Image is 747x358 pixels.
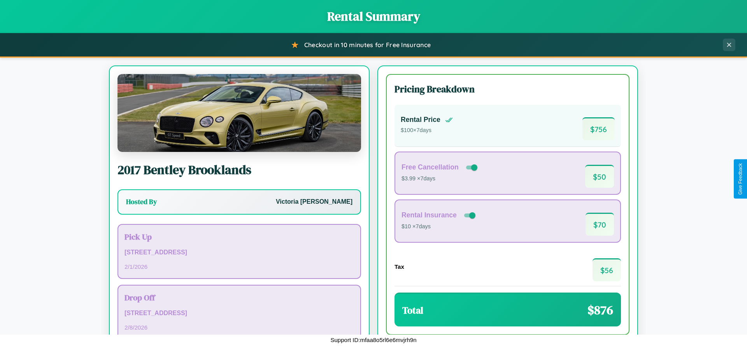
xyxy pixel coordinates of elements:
h4: Rental Insurance [402,211,457,219]
p: $3.99 × 7 days [402,174,479,184]
span: $ 56 [593,258,621,281]
h4: Free Cancellation [402,163,459,171]
p: 2 / 8 / 2026 [124,322,354,333]
p: 2 / 1 / 2026 [124,261,354,272]
h4: Rental Price [401,116,440,124]
p: $10 × 7 days [402,222,477,232]
p: $ 100 × 7 days [401,125,453,136]
span: $ 70 [586,213,614,236]
span: $ 756 [582,117,615,140]
h1: Rental Summary [8,8,739,25]
h2: 2017 Bentley Brooklands [117,161,361,178]
h3: Total [402,304,423,317]
h3: Pick Up [124,231,354,242]
p: Support ID: mfaa8o5rl6e6mvjrh9n [331,335,417,345]
h3: Hosted By [126,197,157,206]
p: [STREET_ADDRESS] [124,247,354,258]
p: Victoria [PERSON_NAME] [276,196,352,208]
span: $ 876 [587,302,613,319]
img: Bentley Brooklands [117,74,361,152]
div: Give Feedback [738,163,743,195]
span: $ 50 [585,165,614,188]
h4: Tax [395,263,404,270]
p: [STREET_ADDRESS] [124,308,354,319]
span: Checkout in 10 minutes for Free Insurance [304,41,431,49]
h3: Drop Off [124,292,354,303]
h3: Pricing Breakdown [395,83,621,95]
